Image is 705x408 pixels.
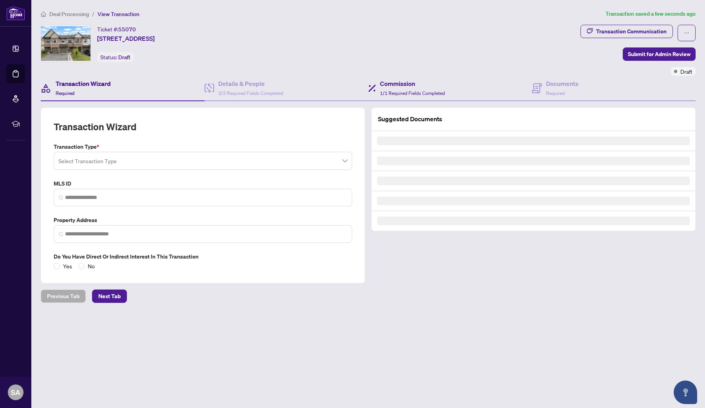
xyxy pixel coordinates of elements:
h2: Transaction Wizard [54,120,136,133]
div: Transaction Communication [596,25,667,38]
img: search_icon [59,195,63,200]
button: Previous Tab [41,290,86,303]
span: Required [546,90,565,96]
div: Status: [97,52,134,62]
li: / [92,9,94,18]
label: Property Address [54,216,352,224]
span: Deal Processing [49,11,89,18]
img: IMG-X12379523_1.jpg [41,25,90,62]
span: Submit for Admin Review [628,48,691,60]
span: No [85,262,98,270]
button: Open asap [674,381,697,404]
h4: Details & People [218,79,283,88]
button: Submit for Admin Review [623,47,696,61]
h4: Transaction Wizard [56,79,111,88]
label: Transaction Type [54,142,352,151]
span: ellipsis [684,30,689,36]
div: Ticket #: [97,25,136,34]
span: 3/3 Required Fields Completed [218,90,283,96]
span: Draft [118,54,130,61]
span: Yes [60,262,75,270]
span: Next Tab [98,290,121,302]
button: Transaction Communication [580,25,673,38]
span: 55070 [118,26,136,33]
span: [STREET_ADDRESS] [97,34,155,43]
label: MLS ID [54,179,352,188]
span: 1/1 Required Fields Completed [380,90,445,96]
img: logo [6,6,25,20]
span: home [41,11,46,17]
h4: Documents [546,79,578,88]
span: View Transaction [98,11,139,18]
article: Suggested Documents [378,114,442,124]
img: search_icon [59,232,63,237]
span: SA [11,387,20,398]
span: Required [56,90,74,96]
article: Transaction saved a few seconds ago [606,9,696,18]
span: Draft [680,67,692,76]
button: Next Tab [92,290,127,303]
h4: Commission [380,79,445,88]
label: Do you have direct or indirect interest in this transaction [54,252,352,261]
